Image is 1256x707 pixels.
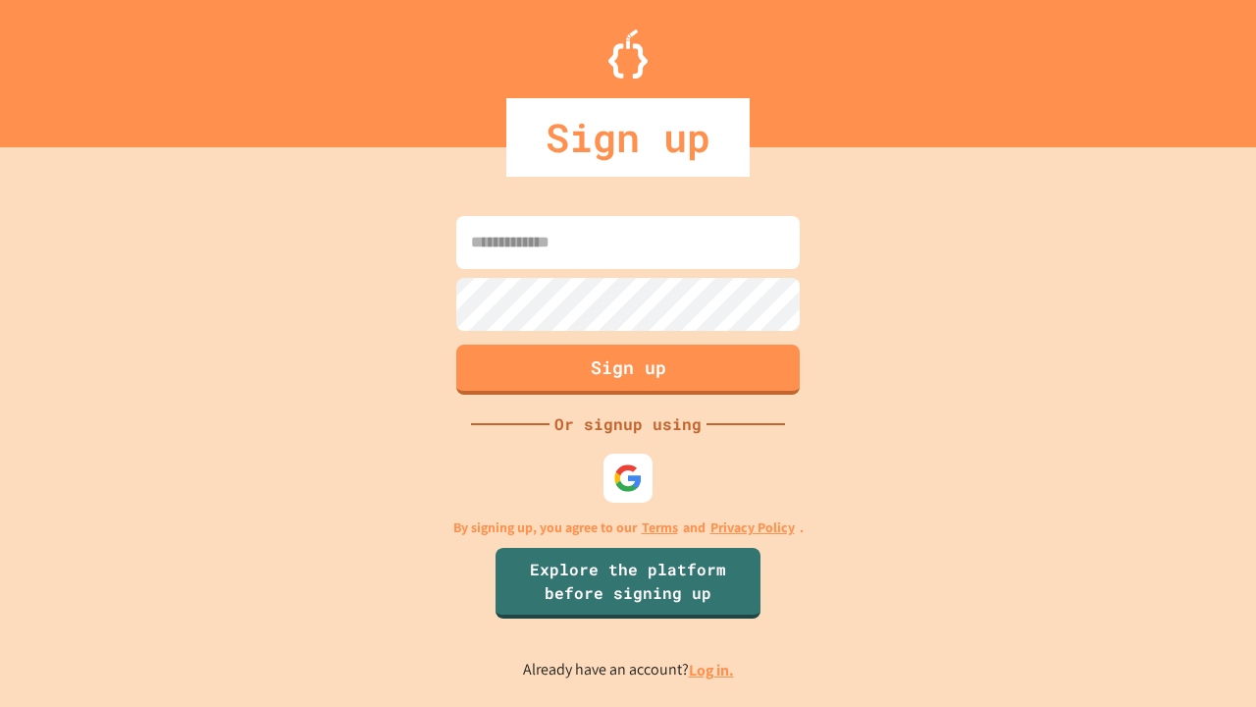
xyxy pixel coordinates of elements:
[549,412,706,436] div: Or signup using
[642,517,678,538] a: Terms
[523,658,734,682] p: Already have an account?
[496,548,760,619] a: Explore the platform before signing up
[608,29,648,79] img: Logo.svg
[456,345,800,395] button: Sign up
[506,98,750,177] div: Sign up
[453,517,804,538] p: By signing up, you agree to our and .
[613,463,643,493] img: google-icon.svg
[689,660,734,680] a: Log in.
[710,517,795,538] a: Privacy Policy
